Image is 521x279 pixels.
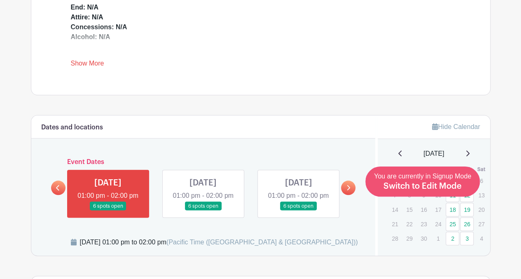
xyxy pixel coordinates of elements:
[474,189,488,202] p: 13
[402,203,416,216] p: 15
[374,173,471,190] span: You are currently in Signup Mode
[166,239,358,246] span: (Pacific Time ([GEOGRAPHIC_DATA] & [GEOGRAPHIC_DATA]))
[474,203,488,216] p: 20
[431,165,445,173] th: Wed
[474,174,488,187] p: 6
[402,165,416,173] th: Mon
[71,60,104,70] a: Show More
[446,203,459,216] a: 18
[417,218,430,230] p: 23
[388,218,402,230] p: 21
[446,217,459,231] a: 25
[474,218,488,230] p: 27
[417,203,430,216] p: 16
[431,218,445,230] p: 24
[388,203,402,216] p: 14
[432,123,480,130] a: Hide Calendar
[388,165,402,173] th: Sun
[365,166,480,197] a: You are currently in Signup Mode Switch to Edit Mode
[388,232,402,245] p: 28
[402,232,416,245] p: 29
[423,149,444,159] span: [DATE]
[402,218,416,230] p: 22
[383,182,462,190] span: Switch to Edit Mode
[431,232,445,245] p: 1
[416,165,431,173] th: Tue
[80,237,358,247] div: [DATE] 01:00 pm to 02:00 pm
[460,203,474,216] a: 19
[474,232,488,245] p: 4
[446,232,459,245] a: 2
[431,203,445,216] p: 17
[445,165,460,173] th: Thu
[474,165,488,173] th: Sat
[460,217,474,231] a: 26
[41,124,103,131] h6: Dates and locations
[417,232,430,245] p: 30
[460,232,474,245] a: 3
[65,158,341,166] h6: Event Dates
[460,165,474,173] th: Fri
